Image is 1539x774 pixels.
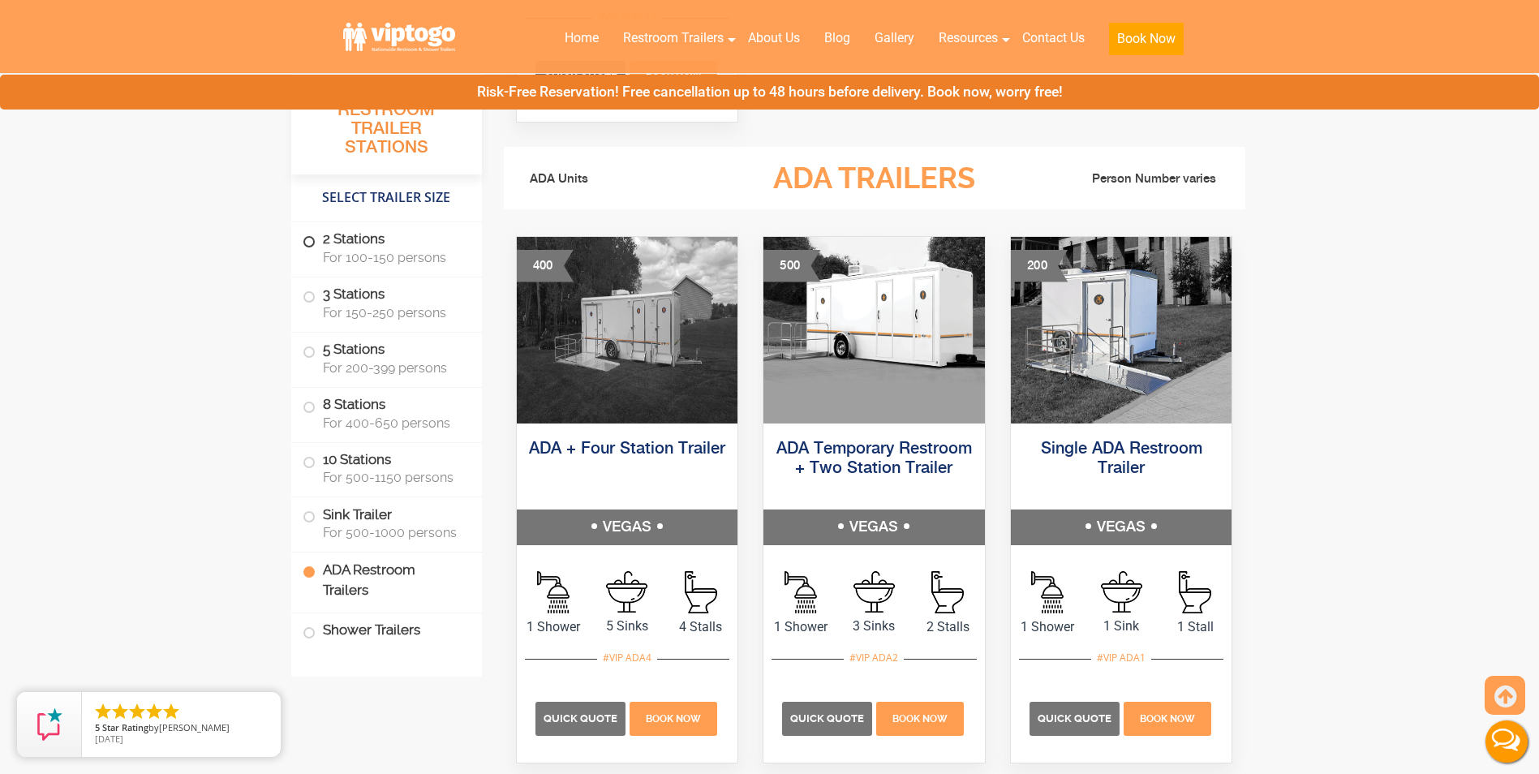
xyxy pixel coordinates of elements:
[95,721,100,733] span: 5
[33,708,66,741] img: Review Rating
[597,647,657,669] div: #VIP ADA4
[1085,617,1159,636] span: 1 Sink
[303,613,471,648] label: Shower Trailers
[517,510,738,545] h5: VEGAS
[127,702,147,721] li: 
[763,510,985,545] h5: VEGAS
[812,20,862,56] a: Blog
[611,20,736,56] a: Restroom Trailers
[552,20,611,56] a: Home
[590,617,664,636] span: 5 Sinks
[782,710,875,725] a: Quick Quote
[606,571,647,613] img: an icon of sink
[1041,441,1202,477] a: Single ADA Restroom Trailer
[1010,20,1097,56] a: Contact Us
[696,163,1051,196] h3: ADA Trailers
[303,553,471,608] label: ADA Restroom Trailers
[161,702,181,721] li: 
[144,702,164,721] li: 
[323,470,462,485] span: For 500-1150 persons
[931,571,964,613] img: an icon of stall
[159,721,230,733] span: [PERSON_NAME]
[763,617,837,637] span: 1 Shower
[1031,571,1064,613] img: an icon of Shower
[544,712,617,725] span: Quick Quote
[785,571,817,613] img: an icon of Shower
[529,441,725,458] a: ADA + Four Station Trailer
[1091,647,1151,669] div: #VIP ADA1
[646,713,701,725] span: Book Now
[291,77,482,174] h3: All Portable Restroom Trailer Stations
[303,222,471,273] label: 2 Stations
[323,360,462,376] span: For 200-399 persons
[685,571,717,613] img: an icon of stall
[303,443,471,493] label: 10 Stations
[303,333,471,383] label: 5 Stations
[95,733,123,745] span: [DATE]
[515,155,697,204] li: ADA Units
[664,617,737,637] span: 4 Stalls
[627,710,719,725] a: Book Now
[911,617,985,637] span: 2 Stalls
[535,710,628,725] a: Quick Quote
[763,237,985,424] img: Three restrooms out of which one ADA, one female and one male
[95,723,268,734] span: by
[303,388,471,438] label: 8 Stations
[1011,250,1068,282] div: 200
[1179,571,1211,613] img: an icon of stall
[1101,571,1142,613] img: an icon of sink
[1140,713,1195,725] span: Book Now
[323,305,462,320] span: For 150-250 persons
[736,20,812,56] a: About Us
[303,497,471,548] label: Sink Trailer
[1038,712,1111,725] span: Quick Quote
[1052,170,1234,189] li: Person Number varies
[853,571,895,613] img: an icon of sink
[790,712,864,725] span: Quick Quote
[1011,510,1232,545] h5: VEGAS
[291,183,482,213] h4: Select Trailer Size
[102,721,148,733] span: Star Rating
[1121,710,1213,725] a: Book Now
[323,415,462,431] span: For 400-650 persons
[537,571,570,613] img: an icon of Shower
[323,525,462,540] span: For 500-1000 persons
[892,713,948,725] span: Book Now
[1011,617,1085,637] span: 1 Shower
[323,250,462,265] span: For 100-150 persons
[1109,23,1184,55] button: Book Now
[303,277,471,328] label: 3 Stations
[1474,709,1539,774] button: Live Chat
[776,441,972,477] a: ADA Temporary Restroom + Two Station Trailer
[1097,20,1196,65] a: Book Now
[517,250,574,282] div: 400
[93,702,113,721] li: 
[844,647,904,669] div: #VIP ADA2
[875,710,966,725] a: Book Now
[1011,237,1232,424] img: Single ADA
[517,237,738,424] img: An outside photo of ADA + 4 Station Trailer
[1030,710,1122,725] a: Quick Quote
[517,617,591,637] span: 1 Shower
[763,250,820,282] div: 500
[862,20,926,56] a: Gallery
[837,617,911,636] span: 3 Sinks
[1159,617,1232,637] span: 1 Stall
[926,20,1010,56] a: Resources
[110,702,130,721] li: 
